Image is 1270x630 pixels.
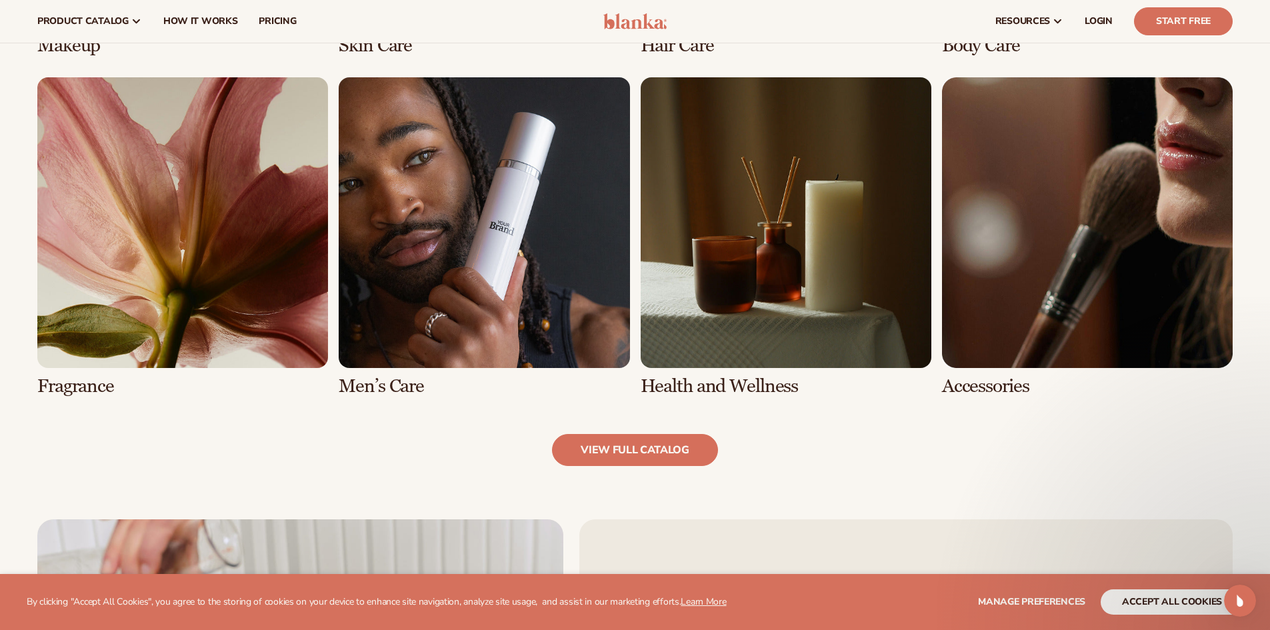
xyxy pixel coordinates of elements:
[27,597,727,608] p: By clicking "Accept All Cookies", you agree to the storing of cookies on your device to enhance s...
[1224,585,1256,617] iframe: Intercom live chat
[37,77,328,397] div: 5 / 8
[552,434,718,466] a: view full catalog
[339,35,629,56] h3: Skin Care
[37,16,129,27] span: product catalog
[641,35,931,56] h3: Hair Care
[978,589,1085,615] button: Manage preferences
[978,595,1085,608] span: Manage preferences
[641,77,931,397] div: 7 / 8
[681,595,726,608] a: Learn More
[339,77,629,397] div: 6 / 8
[942,77,1233,397] div: 8 / 8
[37,35,328,56] h3: Makeup
[603,13,667,29] img: logo
[1134,7,1233,35] a: Start Free
[995,16,1050,27] span: resources
[1101,589,1243,615] button: accept all cookies
[163,16,238,27] span: How It Works
[1085,16,1113,27] span: LOGIN
[942,35,1233,56] h3: Body Care
[259,16,296,27] span: pricing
